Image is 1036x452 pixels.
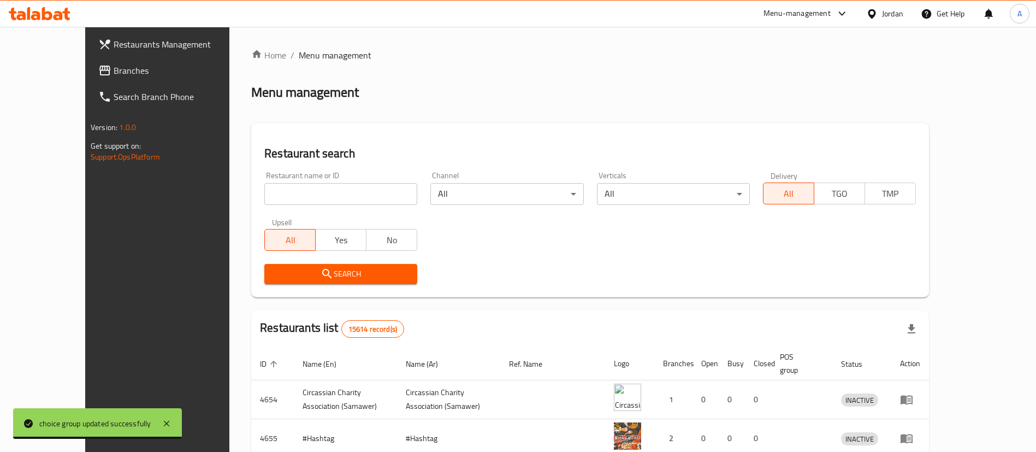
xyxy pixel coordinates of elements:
[91,150,160,164] a: Support.OpsPlatform
[303,357,351,371] span: Name (En)
[272,218,292,226] label: Upsell
[342,324,404,334] span: 15614 record(s)
[692,380,719,419] td: 0
[291,49,294,62] li: /
[614,384,641,411] img: ​Circassian ​Charity ​Association​ (Samawer)
[692,347,719,380] th: Open
[90,31,258,57] a: Restaurants Management
[780,350,819,377] span: POS group
[614,422,641,450] img: #Hashtag
[654,347,692,380] th: Branches
[260,320,404,338] h2: Restaurants list
[891,347,929,380] th: Action
[898,316,925,342] div: Export file
[114,90,250,103] span: Search Branch Phone
[294,380,397,419] td: ​Circassian ​Charity ​Association​ (Samawer)
[509,357,557,371] span: Ref. Name
[251,49,286,62] a: Home
[719,347,745,380] th: Busy
[366,229,417,251] button: No
[260,357,281,371] span: ID
[819,186,861,202] span: TGO
[882,8,903,20] div: Jordan
[90,84,258,110] a: Search Branch Phone
[315,229,366,251] button: Yes
[900,432,920,445] div: Menu
[91,139,141,153] span: Get support on:
[745,380,771,419] td: 0
[39,418,151,430] div: choice group updated successfully
[719,380,745,419] td: 0
[264,229,316,251] button: All
[654,380,692,419] td: 1
[763,7,831,20] div: Menu-management
[264,183,417,205] input: Search for restaurant name or ID..
[251,380,294,419] td: 4654
[869,186,911,202] span: TMP
[320,232,362,248] span: Yes
[763,183,814,204] button: All
[900,393,920,406] div: Menu
[114,64,250,77] span: Branches
[597,183,750,205] div: All
[1017,8,1022,20] span: A
[90,57,258,84] a: Branches
[841,433,878,445] span: INACTIVE
[841,394,878,407] div: INACTIVE
[251,49,929,62] nav: breadcrumb
[841,357,877,371] span: Status
[91,120,117,134] span: Version:
[814,183,865,204] button: TGO
[430,183,583,205] div: All
[264,264,417,284] button: Search
[299,49,371,62] span: Menu management
[264,145,916,162] h2: Restaurant search
[119,120,136,134] span: 1.0.0
[768,186,810,202] span: All
[341,320,404,338] div: Total records count
[114,38,250,51] span: Restaurants Management
[269,232,311,248] span: All
[841,394,878,407] span: INACTIVE
[771,172,798,179] label: Delivery
[251,84,359,101] h2: Menu management
[605,347,654,380] th: Logo
[273,267,409,281] span: Search
[371,232,413,248] span: No
[397,380,500,419] td: ​Circassian ​Charity ​Association​ (Samawer)
[406,357,452,371] span: Name (Ar)
[745,347,771,380] th: Closed
[865,183,916,204] button: TMP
